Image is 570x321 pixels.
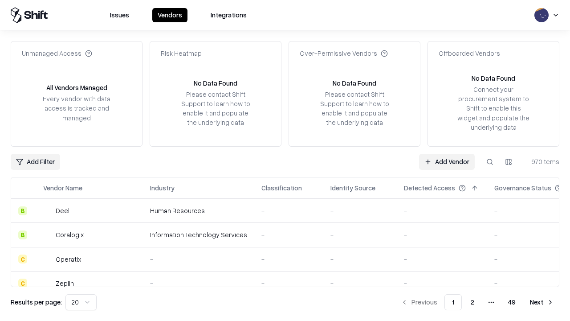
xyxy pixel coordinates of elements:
[261,279,316,288] div: -
[150,279,247,288] div: -
[261,255,316,264] div: -
[179,90,252,128] div: Please contact Shift Support to learn how to enable it and populate the underlying data
[150,230,247,239] div: Information Technology Services
[494,183,551,193] div: Governance Status
[43,206,52,215] img: Deel
[22,49,92,58] div: Unmanaged Access
[261,206,316,215] div: -
[404,206,480,215] div: -
[456,85,530,132] div: Connect your procurement system to Shift to enable this widget and populate the underlying data
[318,90,391,128] div: Please contact Shift Support to learn how to enable it and populate the underlying data
[395,294,559,310] nav: pagination
[150,255,247,264] div: -
[444,294,462,310] button: 1
[261,183,302,193] div: Classification
[330,255,390,264] div: -
[43,183,82,193] div: Vendor Name
[18,255,27,263] div: C
[105,8,134,22] button: Issues
[150,206,247,215] div: Human Resources
[43,279,52,288] img: Zeplin
[404,230,480,239] div: -
[43,255,52,263] img: Operatix
[464,294,481,310] button: 2
[18,230,27,239] div: B
[205,8,252,22] button: Integrations
[18,279,27,288] div: C
[46,83,107,92] div: All Vendors Managed
[150,183,175,193] div: Industry
[330,183,375,193] div: Identity Source
[56,206,69,215] div: Deel
[56,279,74,288] div: Zeplin
[404,279,480,288] div: -
[300,49,388,58] div: Over-Permissive Vendors
[330,206,390,215] div: -
[330,279,390,288] div: -
[43,230,52,239] img: Coralogix
[404,183,455,193] div: Detected Access
[501,294,523,310] button: 49
[18,206,27,215] div: B
[40,94,114,122] div: Every vendor with data access is tracked and managed
[404,255,480,264] div: -
[261,230,316,239] div: -
[524,157,559,166] div: 970 items
[330,230,390,239] div: -
[161,49,202,58] div: Risk Heatmap
[152,8,187,22] button: Vendors
[472,74,515,83] div: No Data Found
[194,78,237,88] div: No Data Found
[56,230,84,239] div: Coralogix
[419,154,475,170] a: Add Vendor
[56,255,81,264] div: Operatix
[333,78,376,88] div: No Data Found
[439,49,500,58] div: Offboarded Vendors
[11,297,62,307] p: Results per page:
[525,294,559,310] button: Next
[11,154,60,170] button: Add Filter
